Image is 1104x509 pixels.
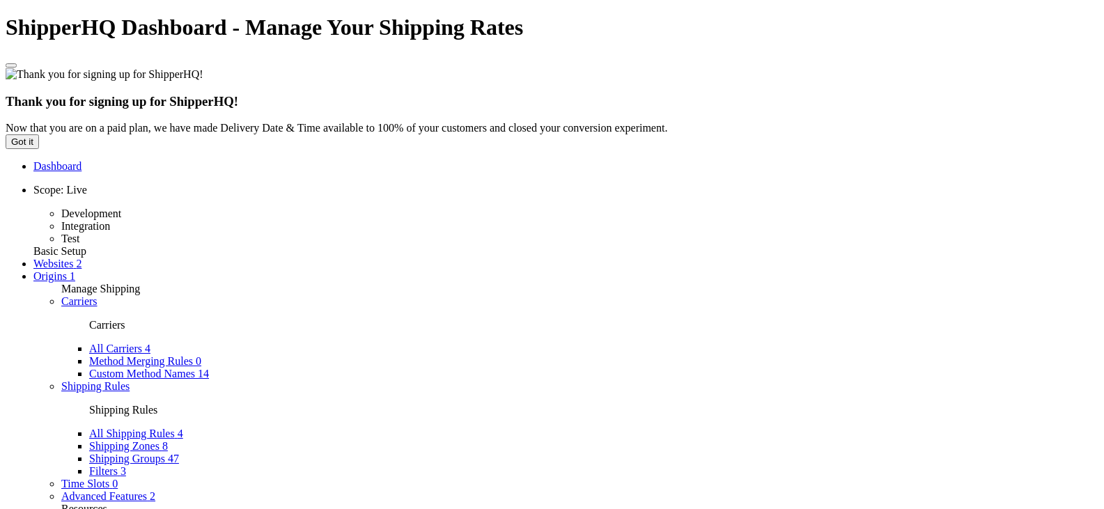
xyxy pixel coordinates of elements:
[89,368,1098,380] li: Custom Method Names
[89,355,193,367] span: Method Merging Rules
[61,207,1098,220] li: Development
[6,68,203,81] img: Thank you for signing up for ShipperHQ!
[89,465,118,477] span: Filters
[89,465,126,477] a: Filters 3
[89,440,1098,453] li: Shipping Zones
[33,160,81,172] a: Dashboard
[70,270,75,282] span: 1
[33,270,1098,283] li: Origins
[61,295,1098,380] li: Carriers
[33,184,87,196] span: Scope: Live
[150,490,155,502] span: 2
[89,404,1098,416] p: Shipping Rules
[33,160,1098,173] li: Dashboard
[198,368,209,379] span: 14
[196,355,201,367] span: 0
[33,258,73,269] span: Websites
[89,355,1098,368] li: Method Merging Rules
[89,343,150,354] a: All Carriers 4
[61,295,98,307] a: Carriers
[61,490,147,502] span: Advanced Features
[89,453,165,464] span: Shipping Groups
[89,355,201,367] a: Method Merging Rules 0
[61,380,1098,478] li: Shipping Rules
[89,453,179,464] a: Shipping Groups 47
[6,15,1098,40] h1: ShipperHQ Dashboard - Manage Your Shipping Rates
[61,233,1098,245] li: Test
[162,440,168,452] span: 8
[76,258,81,269] span: 2
[33,258,81,269] a: Websites 2
[89,319,1098,331] p: Carriers
[61,478,1098,490] li: Time Slots
[61,478,118,490] a: Time Slots 0
[6,134,39,149] button: Got it
[33,245,1098,258] div: Basic Setup
[89,453,1098,465] li: Shipping Groups
[61,490,1098,503] li: Advanced Features
[61,478,109,490] span: Time Slots
[89,343,1098,355] li: All Carriers
[61,490,155,502] a: Advanced Features 2
[61,220,1098,233] li: Integration
[61,283,1098,295] div: Manage Shipping
[33,270,75,282] a: Origins 1
[120,465,126,477] span: 3
[89,428,175,439] span: All Shipping Rules
[33,258,1098,270] li: Websites
[89,440,160,452] span: Shipping Zones
[33,270,67,282] span: Origins
[89,440,168,452] a: Shipping Zones 8
[89,368,195,379] span: Custom Method Names
[6,94,1098,109] h3: Thank you for signing up for ShipperHQ!
[89,368,209,379] a: Custom Method Names 14
[61,207,121,219] span: Development
[61,220,110,232] span: Integration
[178,428,183,439] span: 4
[89,428,1098,440] li: All Shipping Rules
[89,428,183,439] a: All Shipping Rules 4
[89,465,1098,478] li: Filters
[145,343,150,354] span: 4
[89,343,142,354] span: All Carriers
[61,233,79,244] span: Test
[6,122,1098,134] div: Now that you are on a paid plan, we have made Delivery Date & Time available to 100% of your cust...
[168,453,179,464] span: 47
[61,380,130,392] a: Shipping Rules
[112,478,118,490] span: 0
